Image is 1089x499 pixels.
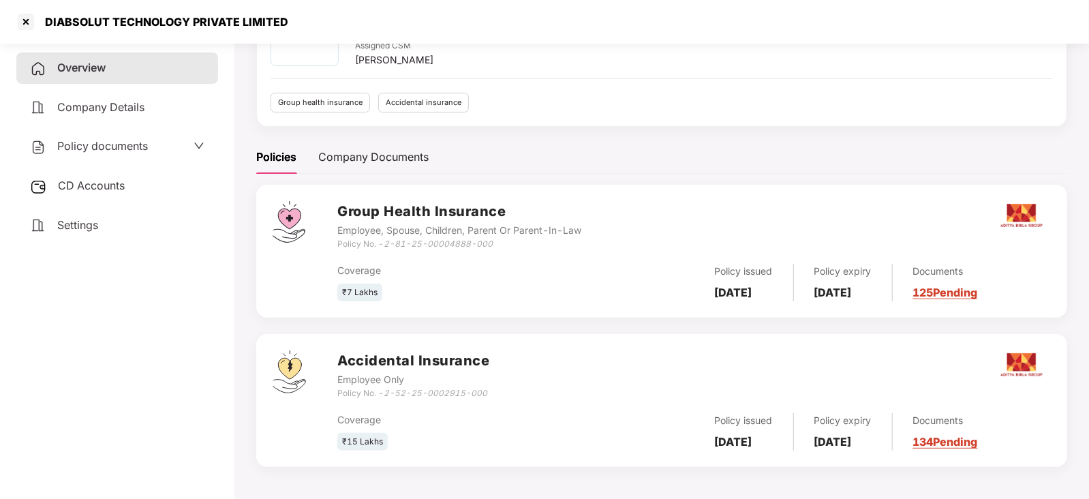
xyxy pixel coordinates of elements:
[998,341,1045,389] img: aditya.png
[337,201,581,222] h3: Group Health Insurance
[337,350,489,372] h3: Accidental Insurance
[271,93,370,112] div: Group health insurance
[384,239,493,249] i: 2-81-25-00004888-000
[273,201,305,243] img: svg+xml;base64,PHN2ZyB4bWxucz0iaHR0cDovL3d3dy53My5vcmcvMjAwMC9zdmciIHdpZHRoPSI0Ny43MTQiIGhlaWdodD...
[57,218,98,232] span: Settings
[256,149,296,166] div: Policies
[337,433,388,451] div: ₹15 Lakhs
[913,435,978,449] a: 134 Pending
[913,413,978,428] div: Documents
[337,284,382,302] div: ₹7 Lakhs
[194,140,204,151] span: down
[998,192,1045,239] img: aditya.png
[57,100,144,114] span: Company Details
[58,179,125,192] span: CD Accounts
[814,435,852,449] b: [DATE]
[337,387,489,400] div: Policy No. -
[715,413,773,428] div: Policy issued
[814,264,872,279] div: Policy expiry
[814,286,852,299] b: [DATE]
[30,61,46,77] img: svg+xml;base64,PHN2ZyB4bWxucz0iaHR0cDovL3d3dy53My5vcmcvMjAwMC9zdmciIHdpZHRoPSIyNCIgaGVpZ2h0PSIyNC...
[30,179,47,195] img: svg+xml;base64,PHN2ZyB3aWR0aD0iMjUiIGhlaWdodD0iMjQiIHZpZXdCb3g9IjAgMCAyNSAyNCIgZmlsbD0ibm9uZSIgeG...
[337,223,581,238] div: Employee, Spouse, Children, Parent Or Parent-In-Law
[913,264,978,279] div: Documents
[715,264,773,279] div: Policy issued
[318,149,429,166] div: Company Documents
[57,139,148,153] span: Policy documents
[337,412,575,427] div: Coverage
[30,100,46,116] img: svg+xml;base64,PHN2ZyB4bWxucz0iaHR0cDovL3d3dy53My5vcmcvMjAwMC9zdmciIHdpZHRoPSIyNCIgaGVpZ2h0PSIyNC...
[814,413,872,428] div: Policy expiry
[273,350,306,393] img: svg+xml;base64,PHN2ZyB4bWxucz0iaHR0cDovL3d3dy53My5vcmcvMjAwMC9zdmciIHdpZHRoPSI0OS4zMjEiIGhlaWdodD...
[913,286,978,299] a: 125 Pending
[37,15,288,29] div: DIABSOLUT TECHNOLOGY PRIVATE LIMITED
[337,372,489,387] div: Employee Only
[337,263,575,278] div: Coverage
[355,40,433,52] div: Assigned CSM
[715,435,752,449] b: [DATE]
[384,388,487,398] i: 2-52-25-0002915-000
[337,238,581,251] div: Policy No. -
[30,217,46,234] img: svg+xml;base64,PHN2ZyB4bWxucz0iaHR0cDovL3d3dy53My5vcmcvMjAwMC9zdmciIHdpZHRoPSIyNCIgaGVpZ2h0PSIyNC...
[355,52,433,67] div: [PERSON_NAME]
[30,139,46,155] img: svg+xml;base64,PHN2ZyB4bWxucz0iaHR0cDovL3d3dy53My5vcmcvMjAwMC9zdmciIHdpZHRoPSIyNCIgaGVpZ2h0PSIyNC...
[378,93,469,112] div: Accidental insurance
[715,286,752,299] b: [DATE]
[57,61,106,74] span: Overview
